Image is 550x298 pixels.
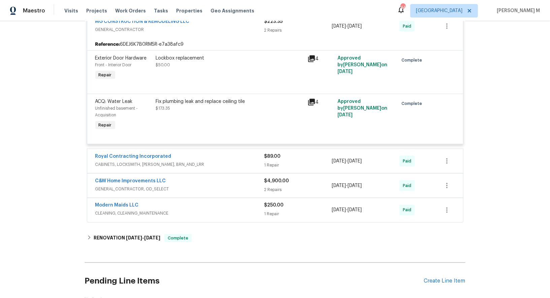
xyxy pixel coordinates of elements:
[95,203,139,208] a: Modern Maids LLC
[156,98,303,105] div: Fix plumbing leak and replace ceiling tile
[95,161,264,168] span: CABINETS, LOCKSMITH, [PERSON_NAME], BRN_AND_LRR
[332,207,362,214] span: -
[424,278,465,284] div: Create Line Item
[308,98,334,106] div: 4
[94,234,160,242] h6: RENOVATION
[264,19,283,24] span: $223.35
[264,162,332,169] div: 1 Repair
[348,24,362,29] span: [DATE]
[95,26,264,33] span: GENERAL_CONTRACTOR
[264,186,332,193] div: 2 Repairs
[264,203,284,208] span: $250.00
[264,211,332,218] div: 1 Repair
[337,99,387,117] span: Approved by [PERSON_NAME] on
[403,158,414,164] span: Paid
[95,56,147,61] span: Exterior Door Hardware
[332,159,346,163] span: [DATE]
[23,7,45,14] span: Maestro
[348,183,362,188] span: [DATE]
[95,210,264,217] span: CLEANING, CLEANING_MAINTENANCE
[87,38,463,50] div: 6DEJ6K7B0RM5R-e7a38afc9
[176,7,202,14] span: Properties
[416,7,462,14] span: [GEOGRAPHIC_DATA]
[332,183,346,188] span: [DATE]
[494,7,540,14] span: [PERSON_NAME] M
[95,106,138,117] span: Unfinished basement - Acquisition
[332,23,362,30] span: -
[264,179,289,183] span: $4,900.00
[400,4,405,11] div: 44
[401,100,425,107] span: Complete
[156,63,170,67] span: $50.00
[95,19,190,24] a: MG CONSTRUCTION & REMODELING LLC
[332,24,346,29] span: [DATE]
[95,179,166,183] a: C&W Home Improvements LLC
[126,235,142,240] span: [DATE]
[95,41,120,48] b: Reference:
[264,154,281,159] span: $89.00
[348,208,362,213] span: [DATE]
[332,158,362,164] span: -
[96,72,115,78] span: Repair
[264,27,332,34] div: 2 Repairs
[156,106,170,110] span: $173.35
[96,122,115,128] span: Repair
[211,7,254,14] span: Geo Assignments
[85,230,465,246] div: RENOVATION [DATE]-[DATE]Complete
[403,23,414,30] span: Paid
[337,113,353,117] span: [DATE]
[401,57,425,64] span: Complete
[95,186,264,192] span: GENERAL_CONTRACTOR, OD_SELECT
[165,235,191,241] span: Complete
[332,182,362,189] span: -
[332,208,346,213] span: [DATE]
[156,55,303,62] div: Lockbox replacement
[64,7,78,14] span: Visits
[337,69,353,74] span: [DATE]
[95,154,171,159] a: Royal Contracting Incorporated
[337,56,387,74] span: Approved by [PERSON_NAME] on
[403,182,414,189] span: Paid
[85,265,424,297] h2: Pending Line Items
[115,7,146,14] span: Work Orders
[348,159,362,163] span: [DATE]
[154,8,168,13] span: Tasks
[86,7,107,14] span: Projects
[308,55,334,63] div: 4
[95,63,132,67] span: Front - Interior Door
[144,235,160,240] span: [DATE]
[403,207,414,214] span: Paid
[126,235,160,240] span: -
[95,99,133,104] span: ACQ: Water Leak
